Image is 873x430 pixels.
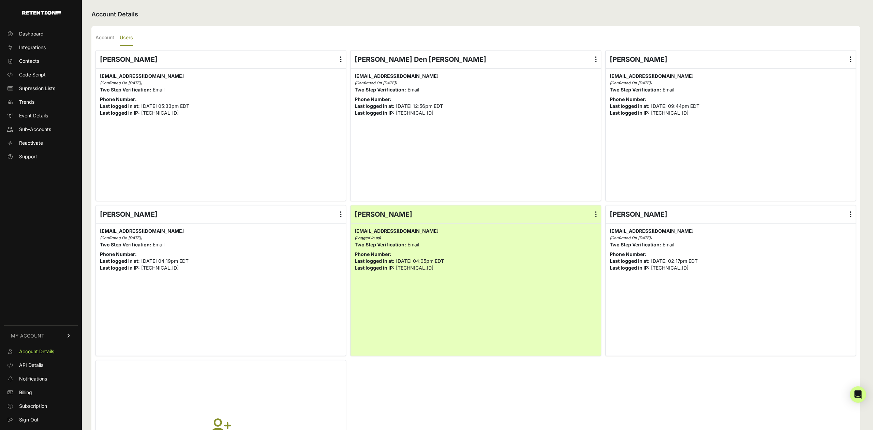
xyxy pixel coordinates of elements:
[95,30,114,46] label: Account
[19,375,47,382] span: Notifications
[4,360,78,371] a: API Details
[355,73,439,79] span: [EMAIL_ADDRESS][DOMAIN_NAME]
[4,138,78,148] a: Reactivate
[100,228,184,234] span: [EMAIL_ADDRESS][DOMAIN_NAME]
[19,126,51,133] span: Sub-Accounts
[663,87,674,92] span: Email
[19,348,54,355] span: Account Details
[100,235,142,240] i: (Confirmed On [DATE])
[396,265,433,271] span: [TECHNICAL_ID]
[141,265,179,271] span: [TECHNICAL_ID]
[19,362,43,369] span: API Details
[355,251,391,257] strong: Phone Number:
[120,30,133,46] label: Users
[408,242,419,247] span: Email
[606,205,856,223] div: [PERSON_NAME]
[651,258,698,264] span: [DATE] 02:17pm EDT
[396,110,433,116] span: [TECHNICAL_ID]
[610,228,694,234] span: [EMAIL_ADDRESS][DOMAIN_NAME]
[141,258,189,264] span: [DATE] 04:19pm EDT
[610,242,661,247] strong: Two Step Verification:
[4,387,78,398] a: Billing
[100,110,140,116] strong: Last logged in IP:
[4,346,78,357] a: Account Details
[100,81,142,85] i: (Confirmed On [DATE])
[4,151,78,162] a: Support
[19,44,46,51] span: Integrations
[100,251,137,257] strong: Phone Number:
[4,124,78,135] a: Sub-Accounts
[4,325,78,346] a: MY ACCOUNT
[651,265,689,271] span: [TECHNICAL_ID]
[610,235,652,240] i: (Confirmed On [DATE])
[610,87,661,92] strong: Two Step Verification:
[141,110,179,116] span: [TECHNICAL_ID]
[4,69,78,80] a: Code Script
[355,265,395,271] strong: Last logged in IP:
[396,258,444,264] span: [DATE] 04:05pm EDT
[355,235,381,240] i: (Logged in as)
[19,153,37,160] span: Support
[96,205,346,223] div: [PERSON_NAME]
[11,332,44,339] span: MY ACCOUNT
[19,58,39,64] span: Contacts
[100,87,151,92] strong: Two Step Verification:
[355,242,406,247] strong: Two Step Verification:
[355,228,439,234] span: [EMAIL_ADDRESS][DOMAIN_NAME]
[351,205,601,223] div: [PERSON_NAME]
[19,140,43,146] span: Reactivate
[610,110,650,116] strong: Last logged in IP:
[19,85,55,92] span: Supression Lists
[100,96,137,102] strong: Phone Number:
[4,373,78,384] a: Notifications
[408,87,419,92] span: Email
[651,103,699,109] span: [DATE] 09:44pm EDT
[19,403,47,410] span: Subscription
[100,103,140,109] strong: Last logged in at:
[19,389,32,396] span: Billing
[141,103,189,109] span: [DATE] 05:33pm EDT
[4,56,78,67] a: Contacts
[610,258,650,264] strong: Last logged in at:
[4,42,78,53] a: Integrations
[153,242,164,247] span: Email
[4,28,78,39] a: Dashboard
[100,73,184,79] span: [EMAIL_ADDRESS][DOMAIN_NAME]
[610,251,647,257] strong: Phone Number:
[396,103,443,109] span: [DATE] 12:56pm EDT
[355,103,395,109] strong: Last logged in at:
[610,81,652,85] i: (Confirmed On [DATE])
[355,258,395,264] strong: Last logged in at:
[610,73,694,79] span: [EMAIL_ADDRESS][DOMAIN_NAME]
[96,51,346,68] div: [PERSON_NAME]
[663,242,674,247] span: Email
[850,386,866,403] div: Open Intercom Messenger
[91,10,860,19] h2: Account Details
[100,242,151,247] strong: Two Step Verification:
[4,97,78,107] a: Trends
[22,11,61,15] img: Retention.com
[100,265,140,271] strong: Last logged in IP:
[355,81,397,85] i: (Confirmed On [DATE])
[355,110,395,116] strong: Last logged in IP:
[606,51,856,68] div: [PERSON_NAME]
[610,265,650,271] strong: Last logged in IP:
[153,87,164,92] span: Email
[355,87,406,92] strong: Two Step Verification:
[19,112,48,119] span: Event Details
[19,71,46,78] span: Code Script
[19,416,39,423] span: Sign Out
[610,96,647,102] strong: Phone Number:
[4,401,78,412] a: Subscription
[19,99,34,105] span: Trends
[19,30,44,37] span: Dashboard
[610,103,650,109] strong: Last logged in at:
[651,110,689,116] span: [TECHNICAL_ID]
[351,51,601,68] div: [PERSON_NAME] Den [PERSON_NAME]
[4,414,78,425] a: Sign Out
[100,258,140,264] strong: Last logged in at:
[355,96,391,102] strong: Phone Number:
[4,110,78,121] a: Event Details
[4,83,78,94] a: Supression Lists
